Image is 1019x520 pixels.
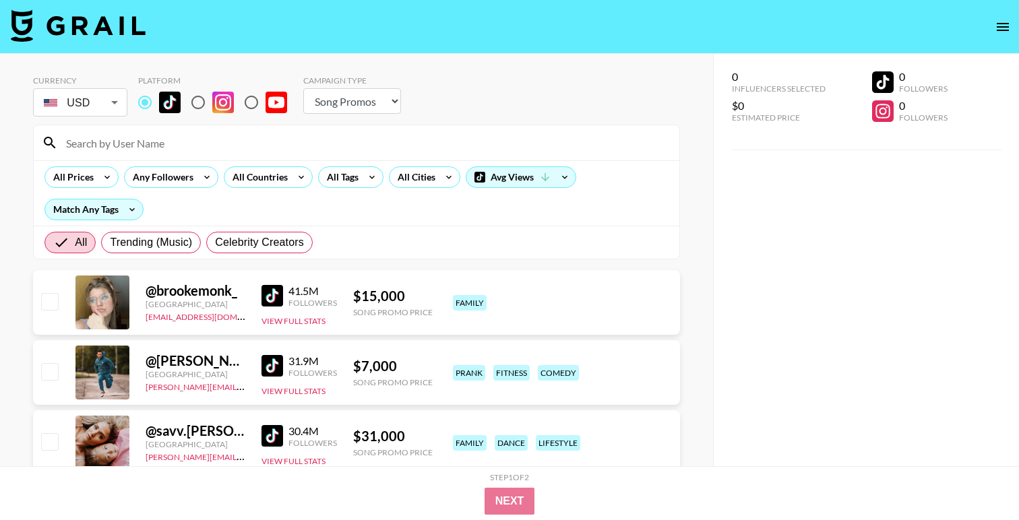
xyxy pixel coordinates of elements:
[45,199,143,220] div: Match Any Tags
[319,167,361,187] div: All Tags
[288,368,337,378] div: Followers
[146,309,281,322] a: [EMAIL_ADDRESS][DOMAIN_NAME]
[261,285,283,306] img: TikTok
[288,354,337,368] div: 31.9M
[493,365,530,381] div: fitness
[495,435,528,451] div: dance
[732,112,826,123] div: Estimated Price
[899,112,948,123] div: Followers
[146,352,245,369] div: @ [PERSON_NAME].[PERSON_NAME]
[33,75,127,86] div: Currency
[146,439,245,449] div: [GEOGRAPHIC_DATA]
[490,472,529,482] div: Step 1 of 2
[353,307,433,317] div: Song Promo Price
[353,428,433,445] div: $ 31,000
[45,167,96,187] div: All Prices
[303,75,401,86] div: Campaign Type
[146,369,245,379] div: [GEOGRAPHIC_DATA]
[453,435,487,451] div: family
[453,295,487,311] div: family
[732,99,826,112] div: $0
[288,438,337,448] div: Followers
[159,92,181,113] img: TikTok
[899,84,948,94] div: Followers
[146,449,345,462] a: [PERSON_NAME][EMAIL_ADDRESS][DOMAIN_NAME]
[453,365,485,381] div: prank
[146,379,345,392] a: [PERSON_NAME][EMAIL_ADDRESS][DOMAIN_NAME]
[125,167,196,187] div: Any Followers
[58,132,671,154] input: Search by User Name
[899,70,948,84] div: 0
[11,9,146,42] img: Grail Talent
[215,234,304,251] span: Celebrity Creators
[288,298,337,308] div: Followers
[732,70,826,84] div: 0
[261,456,326,466] button: View Full Stats
[288,424,337,438] div: 30.4M
[288,284,337,298] div: 41.5M
[899,99,948,112] div: 0
[138,75,298,86] div: Platform
[224,167,290,187] div: All Countries
[353,377,433,387] div: Song Promo Price
[538,365,579,381] div: comedy
[466,167,576,187] div: Avg Views
[353,288,433,304] div: $ 15,000
[261,316,326,326] button: View Full Stats
[952,453,1003,504] iframe: Drift Widget Chat Controller
[261,425,283,447] img: TikTok
[261,355,283,377] img: TikTok
[536,435,580,451] div: lifestyle
[110,234,192,251] span: Trending (Music)
[36,91,125,115] div: USD
[353,447,433,457] div: Song Promo Price
[989,13,1016,40] button: open drawer
[146,422,245,439] div: @ savv.[PERSON_NAME]
[75,234,87,251] span: All
[266,92,287,113] img: YouTube
[353,358,433,375] div: $ 7,000
[146,282,245,299] div: @ brookemonk_
[485,488,535,515] button: Next
[261,386,326,396] button: View Full Stats
[732,84,826,94] div: Influencers Selected
[146,299,245,309] div: [GEOGRAPHIC_DATA]
[212,92,234,113] img: Instagram
[390,167,438,187] div: All Cities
